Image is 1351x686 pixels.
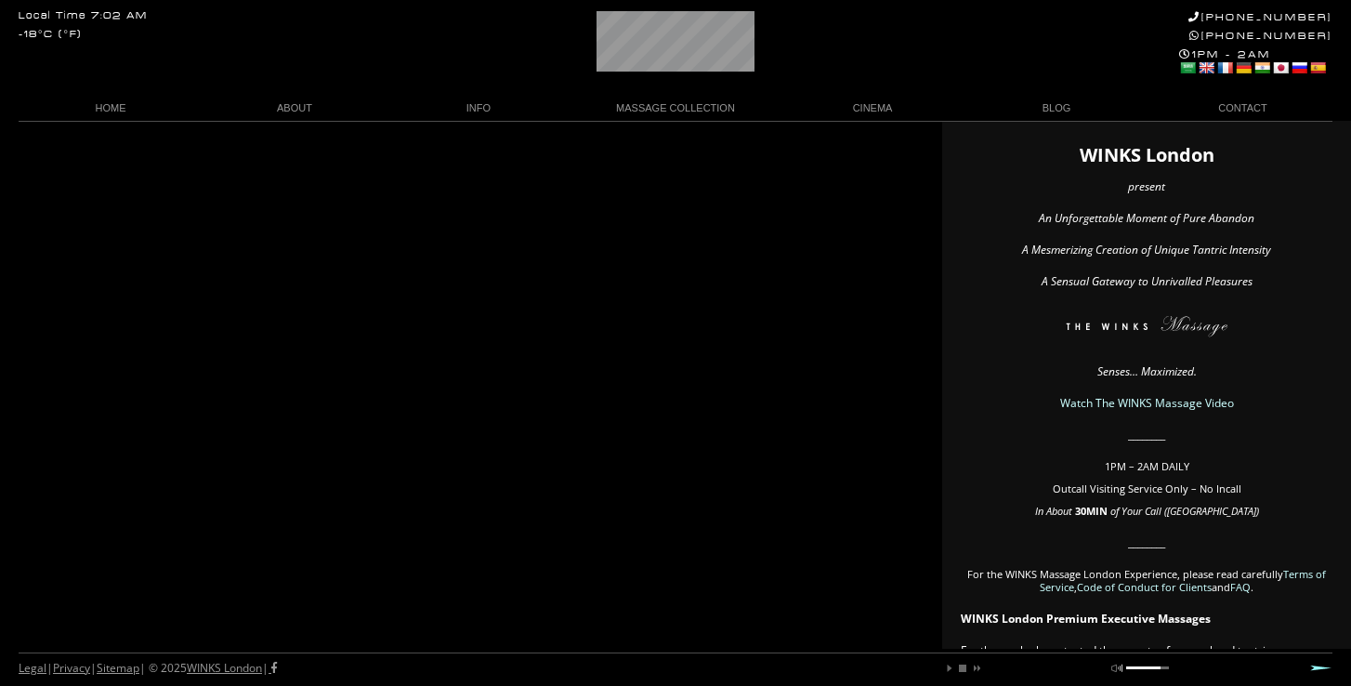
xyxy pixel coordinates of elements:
[1110,504,1259,518] em: of Your Call ([GEOGRAPHIC_DATA])
[187,660,262,676] a: WINKS London
[53,660,90,676] a: Privacy
[1189,30,1332,42] a: [PHONE_NUMBER]
[1035,504,1072,518] em: In About
[944,663,955,674] a: play
[19,11,148,21] div: Local Time 7:02 AM
[964,96,1148,121] a: BLOG
[1253,60,1270,75] a: Hindi
[1039,210,1254,226] em: An Unforgettable Moment of Pure Abandon
[1216,60,1233,75] a: French
[1075,504,1086,518] span: 30
[97,660,139,676] a: Sitemap
[961,536,1332,549] p: ________
[780,96,964,121] a: CINEMA
[571,96,780,121] a: MASSAGE COLLECTION
[19,96,203,121] a: HOME
[957,663,968,674] a: stop
[19,653,277,683] div: | | | © 2025 |
[1148,96,1332,121] a: CONTACT
[387,96,571,121] a: INFO
[1042,273,1253,289] em: A Sensual Gateway to Unrivalled Pleasures
[1179,60,1196,75] a: Arabic
[1291,60,1307,75] a: Russian
[1309,60,1326,75] a: Spanish
[1060,395,1234,411] a: Watch The WINKS Massage Video
[1022,242,1271,257] em: A Mesmerizing Creation of Unique Tantric Intensity
[1198,60,1214,75] a: English
[19,30,82,40] div: -18°C (°F)
[1010,316,1283,344] img: The WINKS London Massage
[961,149,1332,162] h1: WINKS London
[1105,459,1189,473] span: 1PM – 2AM DAILY
[961,429,1332,442] p: ________
[1188,11,1332,23] a: [PHONE_NUMBER]
[1097,363,1197,379] em: Senses… Maximized.
[1040,567,1326,594] a: Terms of Service
[967,567,1326,594] span: For the WINKS Massage London Experience, please read carefully , and .
[1230,580,1251,594] a: FAQ
[1235,60,1252,75] a: German
[203,96,387,121] a: ABOUT
[1179,48,1332,78] div: 1PM - 2AM
[961,611,1211,627] strong: WINKS London Premium Executive Massages
[1310,665,1332,671] a: Next
[1077,580,1212,594] a: Code of Conduct for Clients
[970,663,981,674] a: next
[1111,663,1122,674] a: mute
[1272,60,1289,75] a: Japanese
[1053,482,1241,495] span: Outcall Visiting Service Only – No Incall
[1128,178,1165,194] em: present
[19,660,46,676] a: Legal
[1086,504,1108,518] strong: MIN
